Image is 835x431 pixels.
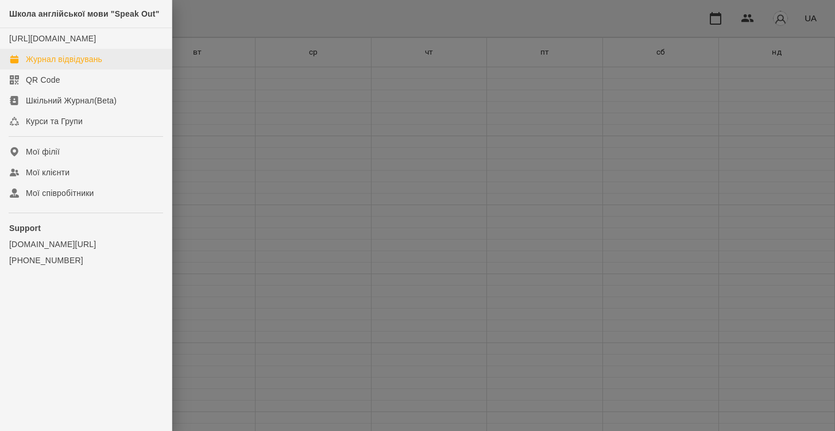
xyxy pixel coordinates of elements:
a: [DOMAIN_NAME][URL] [9,238,163,250]
div: QR Code [26,74,60,86]
p: Support [9,222,163,234]
a: [PHONE_NUMBER] [9,255,163,266]
div: Мої клієнти [26,167,69,178]
div: Курси та Групи [26,116,83,127]
div: Шкільний Журнал(Beta) [26,95,117,106]
div: Мої філії [26,146,60,157]
div: Мої співробітники [26,187,94,199]
div: Журнал відвідувань [26,53,102,65]
a: [URL][DOMAIN_NAME] [9,34,96,43]
span: Школа англійської мови "Speak Out" [9,9,160,18]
